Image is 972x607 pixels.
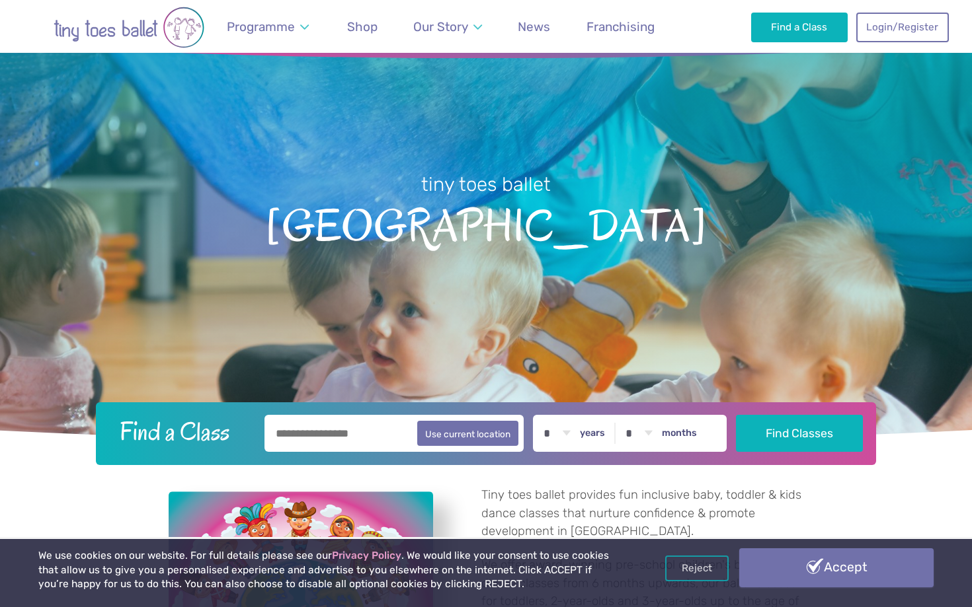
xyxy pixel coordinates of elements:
span: [GEOGRAPHIC_DATA] [23,197,949,251]
small: tiny toes ballet [421,173,551,196]
span: Shop [347,19,378,34]
a: Our Story [407,11,488,42]
span: Programme [227,19,295,34]
a: Login/Register [856,13,949,42]
label: years [580,427,605,439]
a: Programme [221,11,315,42]
button: Find Classes [736,415,864,452]
p: We use cookies on our website. For full details please see our . We would like your consent to us... [38,549,620,592]
a: Find a Class [751,13,848,42]
a: Reject [665,555,729,581]
a: Shop [341,11,384,42]
p: Tiny toes ballet provides fun inclusive baby, toddler & kids dance classes that nurture confidenc... [481,486,803,541]
span: Franchising [587,19,655,34]
a: Franchising [580,11,661,42]
span: Our Story [413,19,468,34]
h2: Find a Class [109,415,256,448]
a: Privacy Policy [332,550,401,561]
a: News [512,11,557,42]
button: Use current location [417,421,518,446]
img: tiny toes ballet [23,7,235,48]
span: News [518,19,550,34]
label: months [662,427,697,439]
a: Accept [739,548,934,587]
